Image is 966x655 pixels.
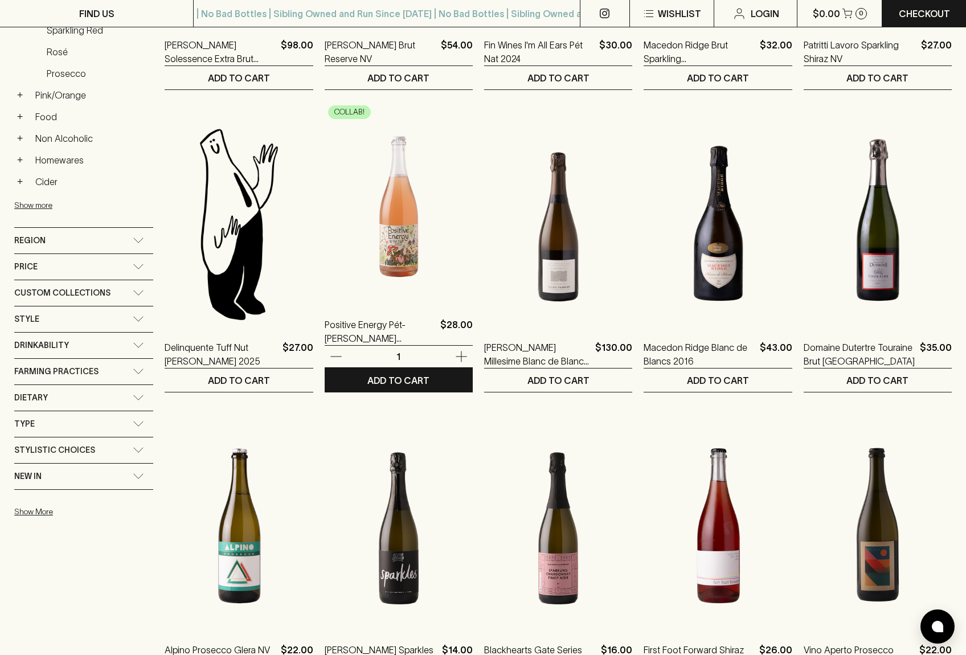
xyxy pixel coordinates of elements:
[42,64,153,83] a: Prosecco
[658,7,701,21] p: Wishlist
[813,7,840,21] p: $0.00
[30,107,153,126] a: Food
[687,71,749,85] p: ADD TO CART
[687,374,749,387] p: ADD TO CART
[325,427,473,626] img: Georgie Orbach Sparkles Cuvée Brut NV
[165,427,313,626] img: Alpino Prosecco Glera NV
[760,341,792,368] p: $43.00
[484,427,632,626] img: Blackhearts Gate Series Sparkling NV
[859,10,863,17] p: 0
[14,437,153,463] div: Stylistic Choices
[932,621,943,632] img: bubble-icon
[484,341,591,368] a: [PERSON_NAME] Millesime Blanc de Blancs 2018
[14,286,110,300] span: Custom Collections
[440,318,473,345] p: $28.00
[30,129,153,148] a: Non Alcoholic
[14,417,35,431] span: Type
[527,374,590,387] p: ADD TO CART
[30,85,153,105] a: Pink/Orange
[14,280,153,306] div: Custom Collections
[14,154,26,166] button: +
[14,260,38,274] span: Price
[14,411,153,437] div: Type
[325,101,473,301] img: Positive Energy Pét-Nat Rosé Blackhearts x Chalmers 2023
[804,369,952,392] button: ADD TO CART
[325,38,436,65] p: [PERSON_NAME] Brut Reserve NV
[14,469,42,484] span: New In
[921,38,952,65] p: $27.00
[14,228,153,253] div: Region
[644,66,792,89] button: ADD TO CART
[484,369,632,392] button: ADD TO CART
[441,38,473,65] p: $54.00
[14,176,26,187] button: +
[30,172,153,191] a: Cider
[804,124,952,324] img: Domaine Dutertre Touraine Brut NV
[14,254,153,280] div: Price
[325,318,436,345] a: Positive Energy Pét-[PERSON_NAME] Blackhearts x Chalmers 2023
[14,89,26,101] button: +
[165,341,277,368] a: Delinquente Tuff Nut [PERSON_NAME] 2025
[644,369,792,392] button: ADD TO CART
[165,369,313,392] button: ADD TO CART
[283,341,313,368] p: $27.00
[484,38,595,65] a: Fin Wines I'm All Ears Pét Nat 2024
[899,7,950,21] p: Checkout
[165,38,276,65] a: [PERSON_NAME] Solessence Extra Brut Champagne NV
[42,21,153,40] a: Sparkling Red
[760,38,792,65] p: $32.00
[14,234,46,248] span: Region
[367,71,429,85] p: ADD TO CART
[644,38,755,65] a: Macedon Ridge Brut Sparkling [GEOGRAPHIC_DATA]
[385,350,412,363] p: 1
[484,124,632,324] img: Thierry Fournier Millesime Blanc de Blancs 2018
[208,374,270,387] p: ADD TO CART
[595,341,632,368] p: $130.00
[367,374,429,387] p: ADD TO CART
[644,124,792,324] img: Macedon Ridge Blanc de Blancs 2016
[325,66,473,89] button: ADD TO CART
[14,385,153,411] div: Dietary
[804,427,952,626] img: Vino Aperto Prosecco King Valley 2024
[484,66,632,89] button: ADD TO CART
[14,359,153,384] div: Farming Practices
[751,7,779,21] p: Login
[527,71,590,85] p: ADD TO CART
[208,71,270,85] p: ADD TO CART
[14,306,153,332] div: Style
[165,124,313,324] img: Blackhearts & Sparrows Man
[325,369,473,392] button: ADD TO CART
[846,374,908,387] p: ADD TO CART
[804,38,916,65] a: Patritti Lavoro Sparkling Shiraz NV
[920,341,952,368] p: $35.00
[14,312,39,326] span: Style
[644,341,755,368] a: Macedon Ridge Blanc de Blancs 2016
[14,111,26,122] button: +
[14,500,163,523] button: Show More
[14,333,153,358] div: Drinkability
[599,38,632,65] p: $30.00
[14,464,153,489] div: New In
[14,194,163,217] button: Show more
[30,150,153,170] a: Homewares
[846,71,908,85] p: ADD TO CART
[42,42,153,62] a: Rosé
[14,391,48,405] span: Dietary
[165,66,313,89] button: ADD TO CART
[804,341,915,368] a: Domaine Dutertre Touraine Brut [GEOGRAPHIC_DATA]
[804,66,952,89] button: ADD TO CART
[281,38,313,65] p: $98.00
[14,133,26,144] button: +
[14,338,69,353] span: Drinkability
[14,443,95,457] span: Stylistic Choices
[644,427,792,626] img: First Foot Forward Shiraz Pet Nat 2023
